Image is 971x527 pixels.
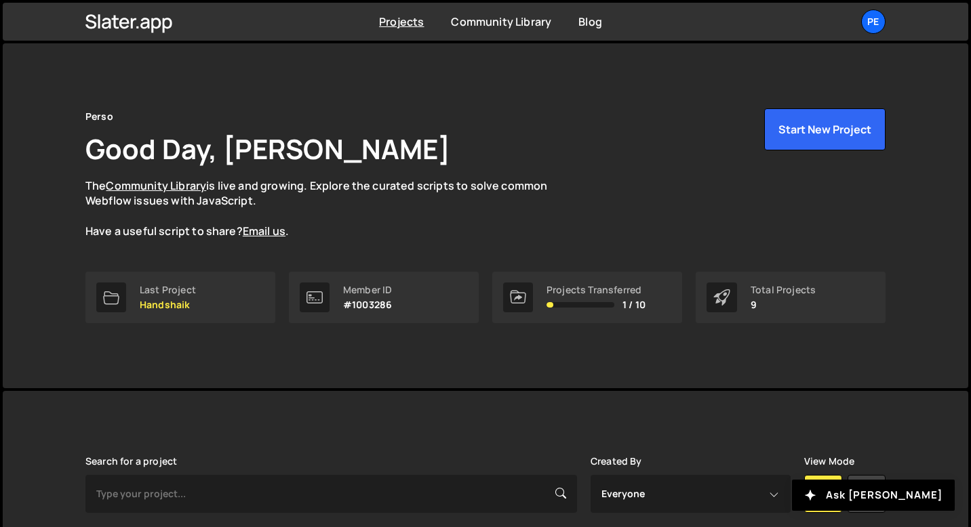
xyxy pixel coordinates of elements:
p: Handshaik [140,299,196,310]
a: Blog [578,14,602,29]
a: Community Library [451,14,551,29]
div: Member ID [343,284,392,295]
input: Type your project... [85,475,577,513]
div: Projects Transferred [547,284,646,295]
label: Created By [591,456,642,467]
a: Email us [243,224,285,238]
label: View Mode [804,456,854,467]
h1: Good Day, [PERSON_NAME] [85,130,450,167]
p: 9 [751,299,816,310]
label: Search for a project [85,456,177,467]
button: Ask [PERSON_NAME] [792,480,955,511]
div: Last Project [140,284,196,295]
p: The is live and growing. Explore the curated scripts to solve common Webflow issues with JavaScri... [85,178,574,239]
div: Perso [85,108,113,125]
a: Projects [379,14,424,29]
a: Last Project Handshaik [85,272,275,323]
a: Pe [861,9,886,34]
p: #1003286 [343,299,392,310]
a: Community Library [106,178,206,193]
span: 1 / 10 [622,299,646,310]
div: Total Projects [751,284,816,295]
button: Start New Project [764,108,886,150]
